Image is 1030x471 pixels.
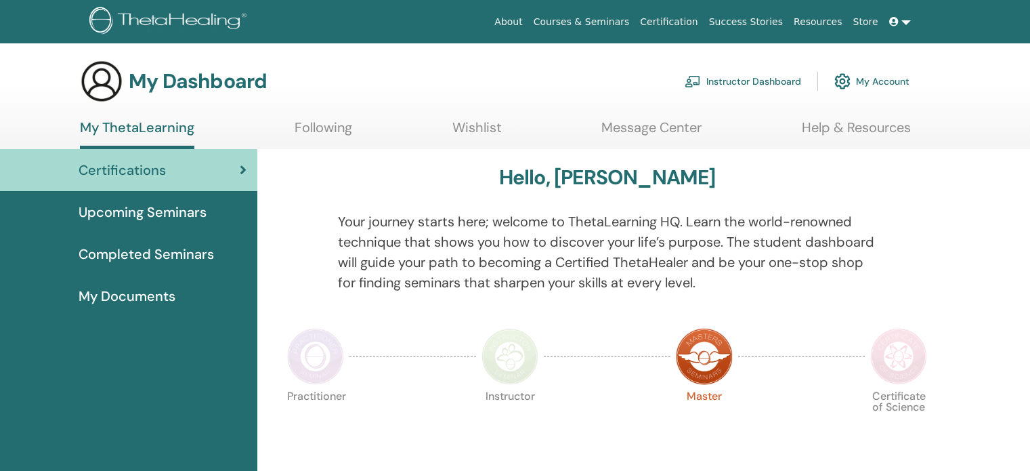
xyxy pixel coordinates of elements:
p: Instructor [481,391,538,448]
span: Certifications [79,160,166,180]
a: My Account [834,66,909,96]
img: cog.svg [834,70,851,93]
img: logo.png [89,7,251,37]
a: Courses & Seminars [528,9,635,35]
img: Practitioner [287,328,344,385]
a: Help & Resources [802,119,911,146]
h3: My Dashboard [129,69,267,94]
span: Completed Seminars [79,244,214,264]
p: Your journey starts here; welcome to ThetaLearning HQ. Learn the world-renowned technique that sh... [338,211,877,293]
a: Resources [788,9,848,35]
img: Certificate of Science [870,328,927,385]
p: Practitioner [287,391,344,448]
span: Upcoming Seminars [79,202,207,222]
a: About [489,9,528,35]
span: My Documents [79,286,175,306]
a: Message Center [601,119,702,146]
img: chalkboard-teacher.svg [685,75,701,87]
a: My ThetaLearning [80,119,194,149]
a: Wishlist [452,119,502,146]
a: Store [848,9,884,35]
a: Instructor Dashboard [685,66,801,96]
p: Certificate of Science [870,391,927,448]
h3: Hello, [PERSON_NAME] [499,165,716,190]
a: Success Stories [704,9,788,35]
a: Following [295,119,352,146]
img: generic-user-icon.jpg [80,60,123,103]
a: Certification [635,9,703,35]
img: Master [676,328,733,385]
p: Master [676,391,733,448]
img: Instructor [481,328,538,385]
